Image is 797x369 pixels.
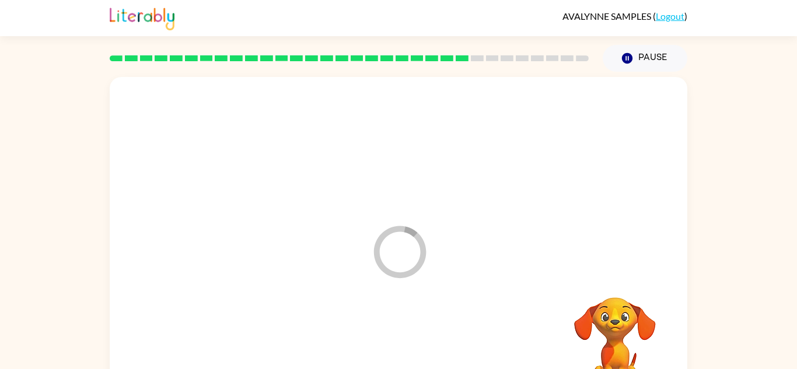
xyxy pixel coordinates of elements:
button: Pause [603,45,687,72]
a: Logout [656,10,684,22]
span: AVALYNNE SAMPLES [562,10,653,22]
div: ( ) [562,10,687,22]
img: Literably [110,5,174,30]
